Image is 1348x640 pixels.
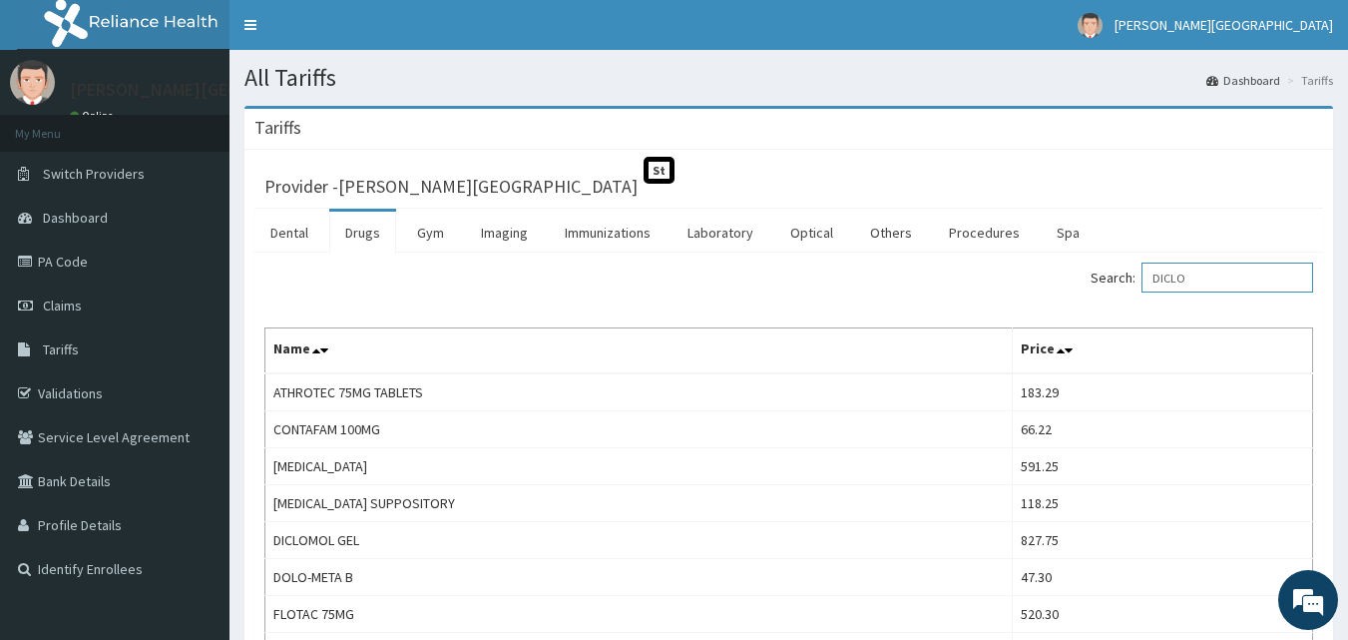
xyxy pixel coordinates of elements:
span: Claims [43,297,82,315]
span: Switch Providers [43,165,145,183]
td: 183.29 [1013,373,1313,411]
th: Name [265,328,1013,374]
a: Optical [774,212,849,254]
li: Tariffs [1282,72,1333,89]
span: [PERSON_NAME][GEOGRAPHIC_DATA] [1115,16,1333,34]
td: 66.22 [1013,411,1313,448]
h3: Tariffs [254,119,301,137]
img: d_794563401_company_1708531726252_794563401 [37,100,81,150]
span: Dashboard [43,209,108,227]
div: Minimize live chat window [327,10,375,58]
td: 118.25 [1013,485,1313,522]
a: Spa [1041,212,1096,254]
h1: All Tariffs [244,65,1333,91]
a: Others [854,212,928,254]
td: ATHROTEC 75MG TABLETS [265,373,1013,411]
a: Procedures [933,212,1036,254]
a: Drugs [329,212,396,254]
td: 591.25 [1013,448,1313,485]
a: Online [70,109,118,123]
a: Gym [401,212,460,254]
a: Imaging [465,212,544,254]
img: User Image [10,60,55,105]
a: Dashboard [1206,72,1280,89]
td: [MEDICAL_DATA] [265,448,1013,485]
h3: Provider - [PERSON_NAME][GEOGRAPHIC_DATA] [264,178,638,196]
td: 520.30 [1013,596,1313,633]
textarea: Type your message and hit 'Enter' [10,427,380,497]
span: We're online! [116,193,275,394]
th: Price [1013,328,1313,374]
a: Immunizations [549,212,667,254]
p: [PERSON_NAME][GEOGRAPHIC_DATA] [70,81,365,99]
a: Dental [254,212,324,254]
input: Search: [1141,263,1313,293]
img: User Image [1078,13,1103,38]
div: Chat with us now [104,112,335,138]
td: [MEDICAL_DATA] SUPPOSITORY [265,485,1013,522]
td: 47.30 [1013,559,1313,596]
td: 827.75 [1013,522,1313,559]
span: Tariffs [43,340,79,358]
td: DICLOMOL GEL [265,522,1013,559]
td: CONTAFAM 100MG [265,411,1013,448]
a: Laboratory [672,212,769,254]
td: FLOTAC 75MG [265,596,1013,633]
td: DOLO-META B [265,559,1013,596]
span: St [644,157,674,184]
label: Search: [1091,263,1313,293]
